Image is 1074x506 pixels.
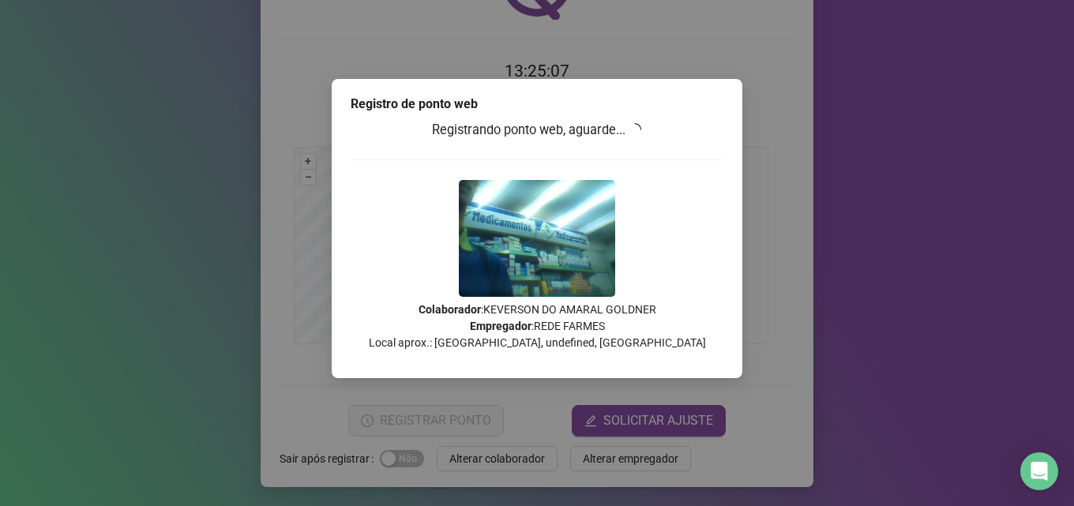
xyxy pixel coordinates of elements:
span: loading [629,123,641,136]
div: Open Intercom Messenger [1020,452,1058,490]
p: : KEVERSON DO AMARAL GOLDNER : REDE FARMES Local aprox.: [GEOGRAPHIC_DATA], undefined, [GEOGRAPHI... [351,302,723,351]
img: Z [459,180,615,297]
strong: Empregador [470,320,531,332]
div: Registro de ponto web [351,95,723,114]
h3: Registrando ponto web, aguarde... [351,120,723,141]
strong: Colaborador [419,303,481,316]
